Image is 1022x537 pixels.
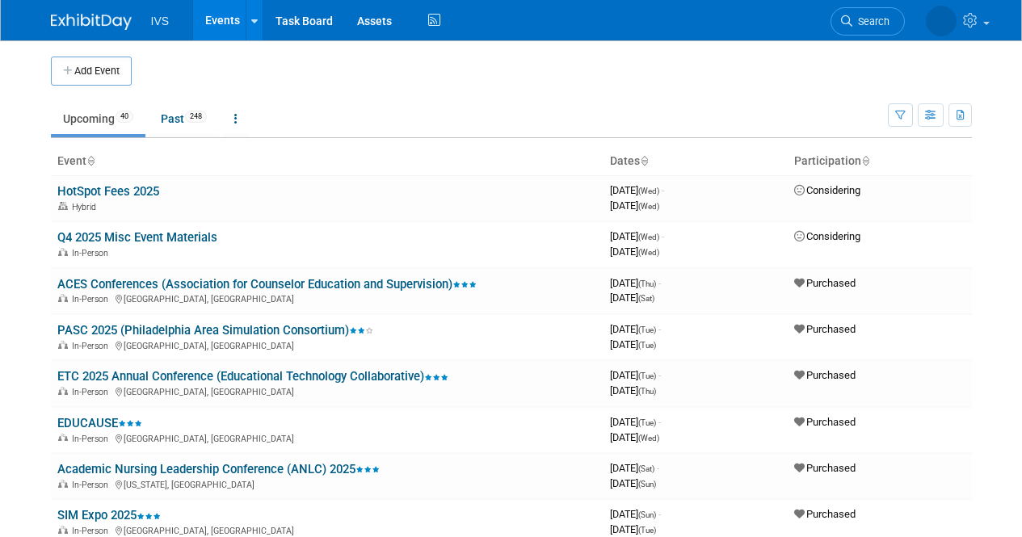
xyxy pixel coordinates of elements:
[794,416,856,428] span: Purchased
[610,462,659,474] span: [DATE]
[638,187,659,195] span: (Wed)
[610,184,664,196] span: [DATE]
[794,462,856,474] span: Purchased
[58,202,68,210] img: Hybrid Event
[638,341,656,350] span: (Tue)
[57,369,448,384] a: ETC 2025 Annual Conference (Educational Technology Collaborative)
[638,510,656,519] span: (Sun)
[794,369,856,381] span: Purchased
[51,14,132,30] img: ExhibitDay
[638,464,654,473] span: (Sat)
[610,230,664,242] span: [DATE]
[72,434,113,444] span: In-Person
[149,103,219,134] a: Past248
[57,277,477,292] a: ACES Conferences (Association for Counselor Education and Supervision)
[604,148,788,175] th: Dates
[638,526,656,535] span: (Tue)
[51,57,132,86] button: Add Event
[638,279,656,288] span: (Thu)
[610,523,656,535] span: [DATE]
[610,292,654,304] span: [DATE]
[57,184,159,199] a: HotSpot Fees 2025
[610,431,659,443] span: [DATE]
[57,384,597,397] div: [GEOGRAPHIC_DATA], [GEOGRAPHIC_DATA]
[58,480,68,488] img: In-Person Event
[72,202,101,212] span: Hybrid
[610,508,661,520] span: [DATE]
[57,462,380,476] a: Academic Nursing Leadership Conference (ANLC) 2025
[610,277,661,289] span: [DATE]
[185,111,207,123] span: 248
[72,341,113,351] span: In-Person
[58,294,68,302] img: In-Person Event
[658,508,661,520] span: -
[794,184,860,196] span: Considering
[794,230,860,242] span: Considering
[57,523,597,536] div: [GEOGRAPHIC_DATA], [GEOGRAPHIC_DATA]
[58,387,68,395] img: In-Person Event
[658,277,661,289] span: -
[51,103,145,134] a: Upcoming40
[861,154,869,167] a: Sort by Participation Type
[57,292,597,304] div: [GEOGRAPHIC_DATA], [GEOGRAPHIC_DATA]
[72,294,113,304] span: In-Person
[57,416,142,430] a: EDUCAUSE
[662,230,664,242] span: -
[831,7,905,36] a: Search
[72,387,113,397] span: In-Person
[57,230,217,245] a: Q4 2025 Misc Event Materials
[658,369,661,381] span: -
[151,15,170,27] span: IVS
[657,462,659,474] span: -
[638,480,656,489] span: (Sun)
[57,431,597,444] div: [GEOGRAPHIC_DATA], [GEOGRAPHIC_DATA]
[86,154,95,167] a: Sort by Event Name
[72,248,113,258] span: In-Person
[788,148,972,175] th: Participation
[638,325,656,334] span: (Tue)
[852,15,890,27] span: Search
[57,477,597,490] div: [US_STATE], [GEOGRAPHIC_DATA]
[58,341,68,349] img: In-Person Event
[610,477,656,489] span: [DATE]
[638,418,656,427] span: (Tue)
[610,416,661,428] span: [DATE]
[610,384,656,396] span: [DATE]
[72,526,113,536] span: In-Person
[638,202,659,211] span: (Wed)
[116,111,133,123] span: 40
[638,387,656,396] span: (Thu)
[640,154,648,167] a: Sort by Start Date
[72,480,113,490] span: In-Person
[658,323,661,335] span: -
[794,508,856,520] span: Purchased
[57,338,597,351] div: [GEOGRAPHIC_DATA], [GEOGRAPHIC_DATA]
[610,245,659,258] span: [DATE]
[926,6,957,36] img: Carrie Rhoads
[794,277,856,289] span: Purchased
[794,323,856,335] span: Purchased
[57,508,161,522] a: SIM Expo 2025
[662,184,664,196] span: -
[610,338,656,350] span: [DATE]
[638,233,659,241] span: (Wed)
[610,369,661,381] span: [DATE]
[58,248,68,256] img: In-Person Event
[610,199,659,212] span: [DATE]
[638,294,654,303] span: (Sat)
[51,148,604,175] th: Event
[610,323,661,335] span: [DATE]
[58,434,68,442] img: In-Person Event
[638,248,659,257] span: (Wed)
[638,434,659,443] span: (Wed)
[57,323,373,338] a: PASC 2025 (Philadelphia Area Simulation Consortium)
[638,371,656,380] span: (Tue)
[658,416,661,428] span: -
[58,526,68,534] img: In-Person Event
